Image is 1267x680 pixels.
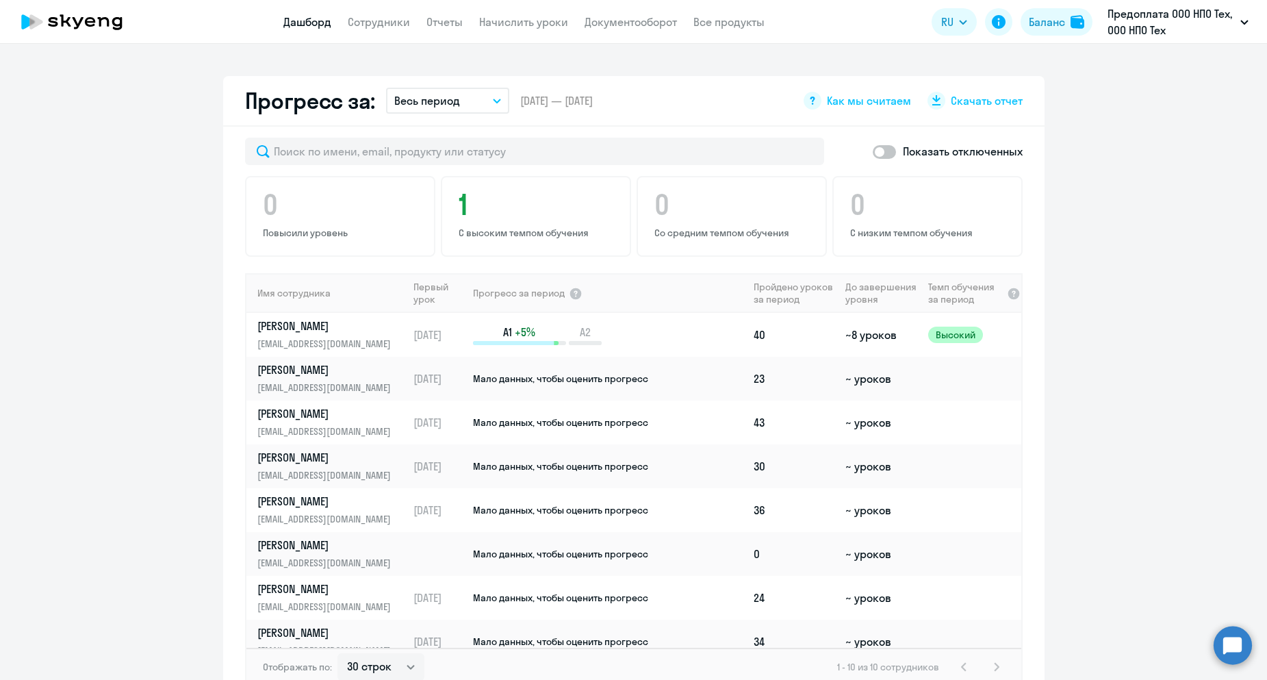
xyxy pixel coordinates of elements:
[408,444,472,488] td: [DATE]
[1029,14,1065,30] div: Баланс
[840,532,923,576] td: ~ уроков
[257,538,398,553] p: [PERSON_NAME]
[257,380,398,395] p: [EMAIL_ADDRESS][DOMAIN_NAME]
[257,643,398,658] p: [EMAIL_ADDRESS][DOMAIN_NAME]
[479,15,568,29] a: Начислить уроки
[473,373,648,385] span: Мало данных, чтобы оценить прогресс
[515,325,535,340] span: +5%
[748,313,840,357] td: 40
[827,93,911,108] span: Как мы считаем
[748,620,840,664] td: 34
[473,592,648,604] span: Мало данных, чтобы оценить прогресс
[840,444,923,488] td: ~ уроков
[408,273,472,313] th: Первый урок
[748,273,840,313] th: Пройдено уроков за период
[263,661,332,673] span: Отображать по:
[840,576,923,620] td: ~ уроков
[257,599,398,614] p: [EMAIL_ADDRESS][DOMAIN_NAME]
[408,576,472,620] td: [DATE]
[748,357,840,401] td: 23
[257,362,398,377] p: [PERSON_NAME]
[951,93,1023,108] span: Скачать отчет
[1108,5,1235,38] p: Предоплата ООО НПО Тех, ООО НПО Тех
[941,14,954,30] span: RU
[840,488,923,532] td: ~ уроков
[473,504,648,516] span: Мало данных, чтобы оценить прогресс
[748,488,840,532] td: 36
[903,143,1023,160] p: Показать отключенных
[748,444,840,488] td: 30
[503,325,512,340] span: A1
[257,538,407,570] a: [PERSON_NAME][EMAIL_ADDRESS][DOMAIN_NAME]
[408,401,472,444] td: [DATE]
[1021,8,1092,36] button: Балансbalance
[257,625,407,658] a: [PERSON_NAME][EMAIL_ADDRESS][DOMAIN_NAME]
[257,450,407,483] a: [PERSON_NAME][EMAIL_ADDRESS][DOMAIN_NAME]
[394,92,460,109] p: Весь период
[283,15,331,29] a: Дашборд
[408,357,472,401] td: [DATE]
[257,406,398,421] p: [PERSON_NAME]
[473,460,648,473] span: Мало данных, чтобы оценить прогресс
[585,15,677,29] a: Документооборот
[748,576,840,620] td: 24
[257,318,398,333] p: [PERSON_NAME]
[257,406,407,439] a: [PERSON_NAME][EMAIL_ADDRESS][DOMAIN_NAME]
[840,620,923,664] td: ~ уроков
[473,635,648,648] span: Мало данных, чтобы оценить прогресс
[580,325,591,340] span: A2
[408,313,472,357] td: [DATE]
[837,661,939,673] span: 1 - 10 из 10 сотрудников
[408,488,472,532] td: [DATE]
[473,287,565,299] span: Прогресс за период
[257,555,398,570] p: [EMAIL_ADDRESS][DOMAIN_NAME]
[1071,15,1084,29] img: balance
[257,468,398,483] p: [EMAIL_ADDRESS][DOMAIN_NAME]
[257,512,398,527] p: [EMAIL_ADDRESS][DOMAIN_NAME]
[257,362,407,395] a: [PERSON_NAME][EMAIL_ADDRESS][DOMAIN_NAME]
[473,416,648,429] span: Мало данных, чтобы оценить прогресс
[928,327,983,343] span: Высокий
[386,88,509,114] button: Весь период
[932,8,977,36] button: RU
[257,581,407,614] a: [PERSON_NAME][EMAIL_ADDRESS][DOMAIN_NAME]
[426,15,463,29] a: Отчеты
[348,15,410,29] a: Сотрудники
[693,15,765,29] a: Все продукты
[1101,5,1255,38] button: Предоплата ООО НПО Тех, ООО НПО Тех
[473,548,648,560] span: Мало данных, чтобы оценить прогресс
[257,450,398,465] p: [PERSON_NAME]
[459,227,617,239] p: С высоким темпом обучения
[245,87,375,114] h2: Прогресс за:
[840,313,923,357] td: ~8 уроков
[257,318,407,351] a: [PERSON_NAME][EMAIL_ADDRESS][DOMAIN_NAME]
[748,401,840,444] td: 43
[257,581,398,596] p: [PERSON_NAME]
[257,336,398,351] p: [EMAIL_ADDRESS][DOMAIN_NAME]
[257,494,407,527] a: [PERSON_NAME][EMAIL_ADDRESS][DOMAIN_NAME]
[257,494,398,509] p: [PERSON_NAME]
[840,401,923,444] td: ~ уроков
[928,281,1002,305] span: Темп обучения за период
[257,625,398,640] p: [PERSON_NAME]
[408,620,472,664] td: [DATE]
[840,273,923,313] th: До завершения уровня
[459,188,617,221] h4: 1
[246,273,408,313] th: Имя сотрудника
[520,93,593,108] span: [DATE] — [DATE]
[840,357,923,401] td: ~ уроков
[748,532,840,576] td: 0
[257,424,398,439] p: [EMAIL_ADDRESS][DOMAIN_NAME]
[245,138,824,165] input: Поиск по имени, email, продукту или статусу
